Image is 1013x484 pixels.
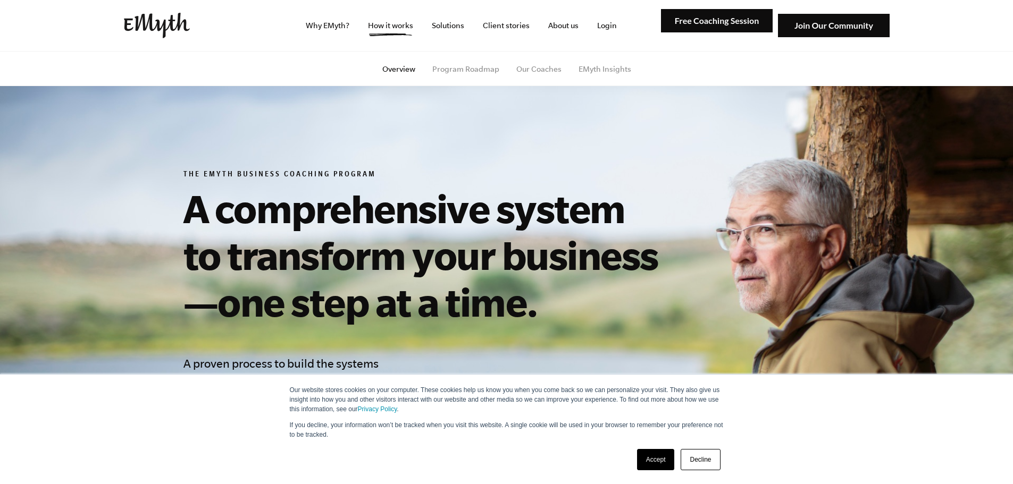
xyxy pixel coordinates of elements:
[124,13,190,38] img: EMyth
[183,354,388,469] h4: A proven process to build the systems your business needs to grow—and the dedicated mentor you ne...
[290,420,724,439] p: If you decline, your information won’t be tracked when you visit this website. A single cookie wi...
[661,9,773,33] img: Free Coaching Session
[516,65,562,73] a: Our Coaches
[432,65,499,73] a: Program Roadmap
[681,449,720,470] a: Decline
[637,449,675,470] a: Accept
[579,65,631,73] a: EMyth Insights
[358,405,397,413] a: Privacy Policy
[290,385,724,414] p: Our website stores cookies on your computer. These cookies help us know you when you come back so...
[778,14,890,38] img: Join Our Community
[382,65,415,73] a: Overview
[183,185,668,325] h1: A comprehensive system to transform your business—one step at a time.
[183,170,668,181] h6: The EMyth Business Coaching Program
